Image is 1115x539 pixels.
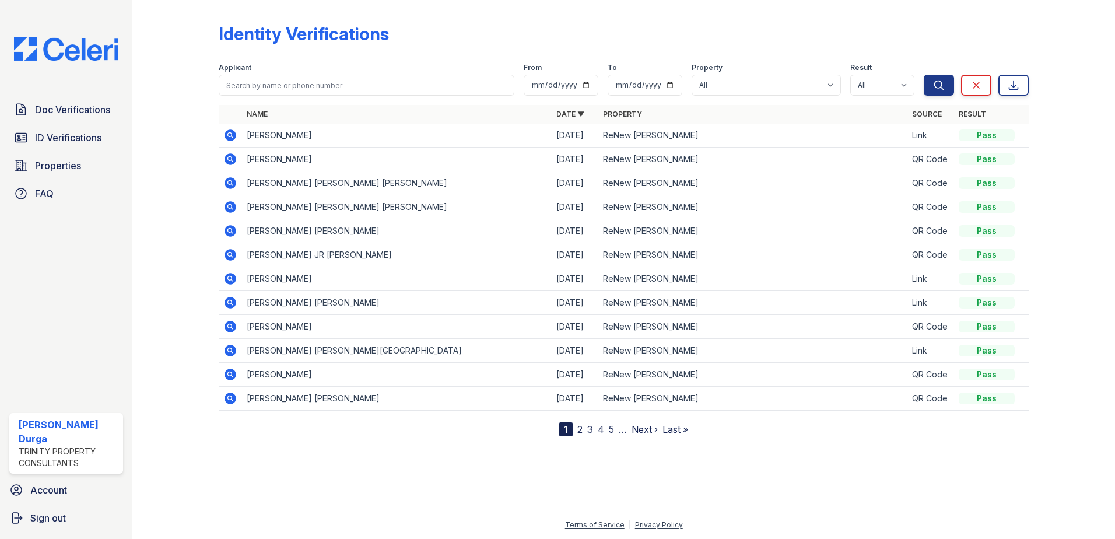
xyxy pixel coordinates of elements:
td: [PERSON_NAME] [242,363,552,387]
a: Doc Verifications [9,98,123,121]
td: [DATE] [552,339,598,363]
div: Identity Verifications [219,23,389,44]
td: [DATE] [552,219,598,243]
span: Properties [35,159,81,173]
label: From [524,63,542,72]
td: [PERSON_NAME] [PERSON_NAME] [242,219,552,243]
label: To [608,63,617,72]
td: [DATE] [552,124,598,148]
a: 2 [577,423,583,435]
td: ReNew [PERSON_NAME] [598,363,908,387]
div: 1 [559,422,573,436]
a: Result [959,110,986,118]
td: [DATE] [552,171,598,195]
a: Next › [632,423,658,435]
label: Result [850,63,872,72]
div: Pass [959,129,1015,141]
td: [PERSON_NAME] [PERSON_NAME][GEOGRAPHIC_DATA] [242,339,552,363]
a: 4 [598,423,604,435]
td: ReNew [PERSON_NAME] [598,267,908,291]
div: Pass [959,177,1015,189]
td: ReNew [PERSON_NAME] [598,124,908,148]
td: [DATE] [552,267,598,291]
td: ReNew [PERSON_NAME] [598,315,908,339]
a: Properties [9,154,123,177]
input: Search by name or phone number [219,75,514,96]
td: [DATE] [552,148,598,171]
td: ReNew [PERSON_NAME] [598,291,908,315]
td: [DATE] [552,195,598,219]
div: Pass [959,273,1015,285]
td: [DATE] [552,315,598,339]
a: Name [247,110,268,118]
div: Pass [959,369,1015,380]
td: [DATE] [552,387,598,411]
td: QR Code [907,148,954,171]
td: QR Code [907,171,954,195]
td: QR Code [907,315,954,339]
div: Trinity Property Consultants [19,446,118,469]
td: ReNew [PERSON_NAME] [598,387,908,411]
a: 3 [587,423,593,435]
a: Last » [662,423,688,435]
a: Account [5,478,128,502]
label: Applicant [219,63,251,72]
td: [PERSON_NAME] [242,124,552,148]
span: … [619,422,627,436]
td: [PERSON_NAME] [PERSON_NAME] [PERSON_NAME] [242,171,552,195]
td: Link [907,124,954,148]
a: Terms of Service [565,520,625,529]
td: QR Code [907,387,954,411]
td: ReNew [PERSON_NAME] [598,195,908,219]
td: QR Code [907,195,954,219]
a: 5 [609,423,614,435]
td: Link [907,339,954,363]
td: [DATE] [552,243,598,267]
span: ID Verifications [35,131,101,145]
span: Sign out [30,511,66,525]
td: [DATE] [552,363,598,387]
td: [PERSON_NAME] [PERSON_NAME] [242,291,552,315]
td: [PERSON_NAME] JR [PERSON_NAME] [242,243,552,267]
div: Pass [959,321,1015,332]
td: QR Code [907,219,954,243]
a: Property [603,110,642,118]
div: Pass [959,345,1015,356]
div: | [629,520,631,529]
div: Pass [959,393,1015,404]
div: Pass [959,201,1015,213]
a: ID Verifications [9,126,123,149]
td: ReNew [PERSON_NAME] [598,171,908,195]
div: [PERSON_NAME] Durga [19,418,118,446]
td: Link [907,291,954,315]
td: ReNew [PERSON_NAME] [598,339,908,363]
td: ReNew [PERSON_NAME] [598,243,908,267]
td: QR Code [907,243,954,267]
td: [PERSON_NAME] [PERSON_NAME] [242,387,552,411]
td: [PERSON_NAME] [242,267,552,291]
span: FAQ [35,187,54,201]
td: [PERSON_NAME] [242,315,552,339]
td: [DATE] [552,291,598,315]
td: ReNew [PERSON_NAME] [598,219,908,243]
div: Pass [959,225,1015,237]
a: Date ▼ [556,110,584,118]
a: FAQ [9,182,123,205]
td: Link [907,267,954,291]
div: Pass [959,297,1015,309]
td: [PERSON_NAME] [PERSON_NAME] [PERSON_NAME] [242,195,552,219]
div: Pass [959,249,1015,261]
a: Source [912,110,942,118]
span: Account [30,483,67,497]
td: ReNew [PERSON_NAME] [598,148,908,171]
a: Sign out [5,506,128,530]
td: QR Code [907,363,954,387]
td: [PERSON_NAME] [242,148,552,171]
div: Pass [959,153,1015,165]
label: Property [692,63,723,72]
a: Privacy Policy [635,520,683,529]
span: Doc Verifications [35,103,110,117]
img: CE_Logo_Blue-a8612792a0a2168367f1c8372b55b34899dd931a85d93a1a3d3e32e68fde9ad4.png [5,37,128,61]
